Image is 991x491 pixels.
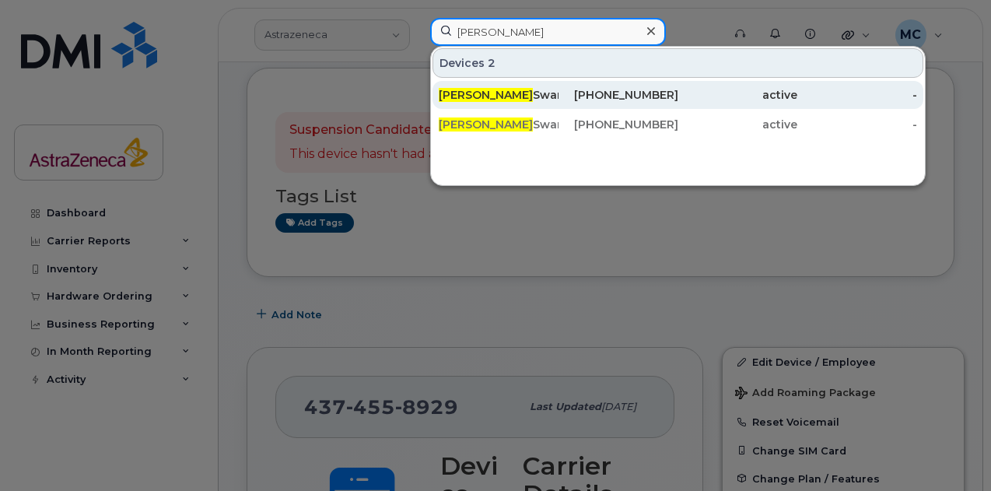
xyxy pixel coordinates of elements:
[432,48,923,78] div: Devices
[432,110,923,139] a: [PERSON_NAME]Swaminathan[PHONE_NUMBER]active-
[432,81,923,109] a: [PERSON_NAME]Swaminathan[PHONE_NUMBER]active-
[439,87,559,103] div: Swaminathan
[797,117,917,132] div: -
[439,117,533,132] span: [PERSON_NAME]
[559,87,678,103] div: [PHONE_NUMBER]
[488,55,495,71] span: 2
[430,18,666,46] input: Find something...
[559,117,678,132] div: [PHONE_NUMBER]
[439,88,533,102] span: [PERSON_NAME]
[797,87,917,103] div: -
[678,117,798,132] div: active
[439,117,559,132] div: Swaminathan
[678,87,798,103] div: active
